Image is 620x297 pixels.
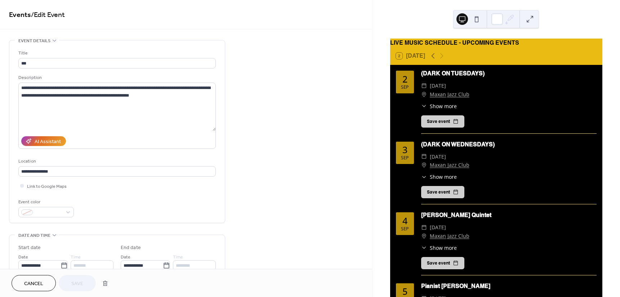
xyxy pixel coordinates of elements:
[18,232,50,239] span: Date and time
[421,102,427,110] div: ​
[12,275,56,291] button: Cancel
[173,253,183,261] span: Time
[18,49,214,57] div: Title
[421,81,427,90] div: ​
[18,37,50,45] span: Event details
[421,173,457,181] button: ​Show more
[430,232,469,240] a: Maxan Jazz Club
[421,244,457,252] button: ​Show more
[390,39,602,47] div: LIVE MUSIC SCHEDULE - UPCOMING EVENTS
[421,211,597,220] div: [PERSON_NAME] Quintet
[430,90,469,99] a: Maxan Jazz Club
[421,90,427,99] div: ​
[9,8,31,22] a: Events
[21,136,66,146] button: AI Assistant
[18,253,28,261] span: Date
[27,183,67,190] span: Link to Google Maps
[18,244,41,252] div: Start date
[421,161,427,169] div: ​
[430,223,446,232] span: [DATE]
[31,8,65,22] span: / Edit Event
[421,186,464,198] button: Save event
[421,223,427,232] div: ​
[421,257,464,269] button: Save event
[24,280,43,288] span: Cancel
[71,253,81,261] span: Time
[18,198,72,206] div: Event color
[421,173,427,181] div: ​
[421,115,464,128] button: Save event
[121,244,141,252] div: End date
[430,81,446,90] span: [DATE]
[421,232,427,240] div: ​
[421,152,427,161] div: ​
[402,75,407,84] div: 2
[430,102,457,110] span: Show more
[421,102,457,110] button: ​Show more
[430,161,469,169] a: Maxan Jazz Club
[430,244,457,252] span: Show more
[402,216,407,225] div: 4
[35,138,61,146] div: AI Assistant
[121,253,130,261] span: Date
[421,140,597,149] div: (DARK ON WEDNESDAYS)
[421,69,597,78] div: (DARK ON TUESDAYS)
[430,152,446,161] span: [DATE]
[421,244,427,252] div: ​
[401,156,409,160] div: Sep
[421,283,490,289] a: Pianist [PERSON_NAME]
[430,173,457,181] span: Show more
[401,85,409,90] div: Sep
[18,158,214,165] div: Location
[18,74,214,81] div: Description
[402,145,407,154] div: 3
[402,287,407,296] div: 5
[401,227,409,231] div: Sep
